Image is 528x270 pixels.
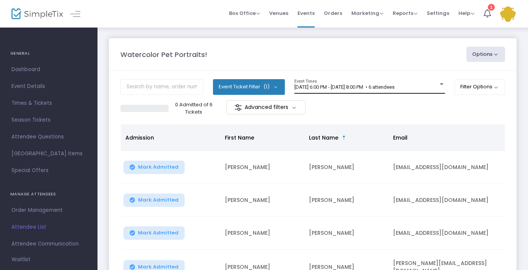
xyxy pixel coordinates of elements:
span: Email [393,134,408,142]
span: Attendee Communication [11,239,86,249]
td: [EMAIL_ADDRESS][DOMAIN_NAME] [388,217,503,250]
td: [PERSON_NAME] [220,217,304,250]
td: [EMAIL_ADDRESS][DOMAIN_NAME] [388,151,503,184]
p: 0 Admitted of 6 Tickets [172,101,216,116]
span: Orders [324,3,342,23]
button: Mark Admitted [123,194,185,207]
span: Mark Admitted [138,197,179,203]
span: Admission [125,134,154,142]
h4: MANAGE ATTENDEES [10,187,87,202]
button: Filter Options [455,79,505,94]
span: Season Tickets [11,115,86,125]
img: filter [234,104,242,111]
button: Mark Admitted [123,161,185,174]
span: [GEOGRAPHIC_DATA] Items [11,149,86,159]
h4: GENERAL [10,46,87,61]
td: [PERSON_NAME] [304,184,388,217]
td: [EMAIL_ADDRESS][DOMAIN_NAME] [388,184,503,217]
span: Events [297,3,315,23]
button: Mark Admitted [123,226,185,240]
span: Dashboard [11,65,86,75]
span: Attendee Questions [11,132,86,142]
td: [PERSON_NAME] [304,151,388,184]
span: Attendee List [11,222,86,232]
span: Mark Admitted [138,264,179,270]
m-button: Advanced filters [226,100,305,114]
div: 1 [488,4,495,11]
td: [PERSON_NAME] [220,151,304,184]
td: [PERSON_NAME] [304,217,388,250]
span: First Name [225,134,254,142]
input: Search by name, order number, email, ip address [120,79,203,95]
button: Options [466,47,505,62]
span: Marketing [351,10,383,17]
m-panel-title: Watercolor Pet Portraits! [120,49,207,60]
span: Box Office [229,10,260,17]
span: Last Name [309,134,338,142]
span: Waitlist [11,256,31,263]
span: Mark Admitted [138,164,179,170]
span: [DATE] 6:00 PM - [DATE] 8:00 PM • 6 attendees [294,84,395,90]
td: [PERSON_NAME] [220,184,304,217]
span: Reports [393,10,418,17]
span: Event Details [11,81,86,91]
span: Special Offers [11,166,86,176]
button: Event Ticket Filter(1) [213,79,285,94]
span: Sortable [341,135,347,141]
span: Settings [427,3,449,23]
span: Help [458,10,474,17]
span: Mark Admitted [138,230,179,236]
span: Venues [269,3,288,23]
span: Order Management [11,205,86,215]
span: Times & Tickets [11,98,86,108]
span: (1) [263,84,270,90]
